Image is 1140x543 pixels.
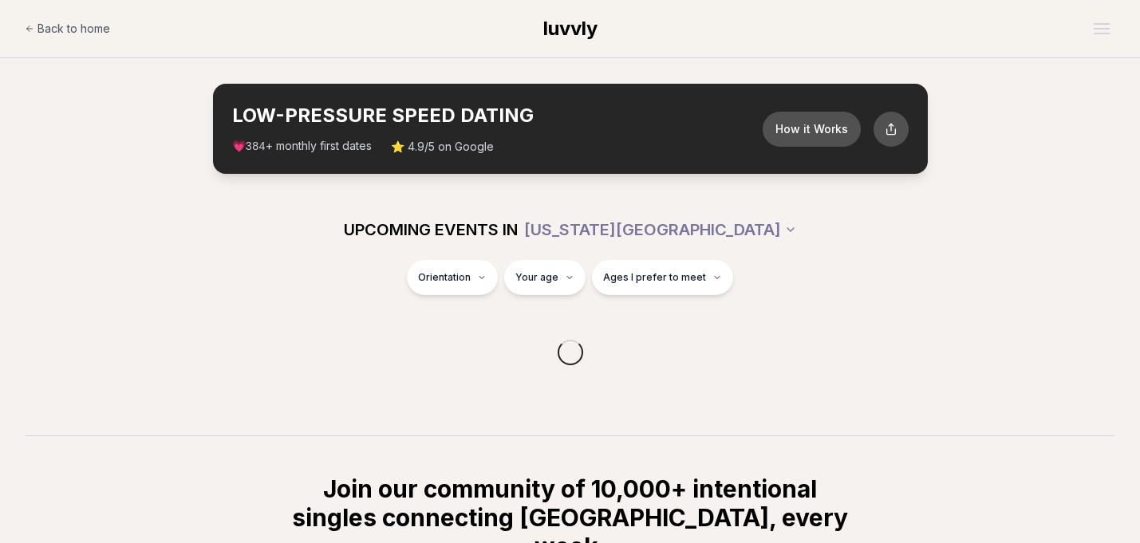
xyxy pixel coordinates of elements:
span: Your age [515,271,558,284]
button: Your age [504,260,586,295]
button: [US_STATE][GEOGRAPHIC_DATA] [524,212,797,247]
a: luvvly [543,16,598,41]
button: Orientation [407,260,498,295]
a: Back to home [25,13,110,45]
span: Orientation [418,271,471,284]
span: 💗 + monthly first dates [232,138,372,155]
button: Ages I prefer to meet [592,260,733,295]
span: ⭐ 4.9/5 on Google [391,139,494,155]
button: Open menu [1087,17,1116,41]
button: How it Works [763,112,861,147]
span: luvvly [543,17,598,40]
span: Ages I prefer to meet [603,271,706,284]
h2: LOW-PRESSURE SPEED DATING [232,103,763,128]
span: UPCOMING EVENTS IN [344,218,518,241]
span: 384 [246,140,266,153]
span: Back to home [37,21,110,37]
